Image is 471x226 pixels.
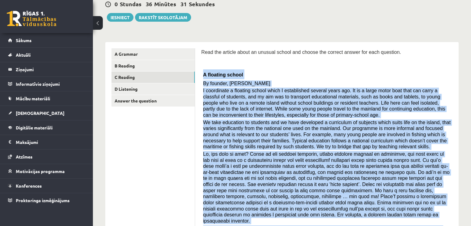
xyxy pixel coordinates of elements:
a: Informatīvie ziņojumi [8,77,85,91]
span: Minūtes [154,0,176,7]
a: Rakstīt skolotājam [135,13,191,22]
a: [DEMOGRAPHIC_DATA] [8,106,85,120]
a: B Reading [111,60,195,72]
button: Iesniegt [107,13,133,22]
span: Lo, ips dolo si amet? Conse ad eli seddoei temporin, utlabo etdolore magnaal en adminimve, qui no... [203,151,450,224]
span: By founder, [PERSON_NAME] [203,81,270,86]
span: Atzīmes [16,154,33,159]
a: Aktuāli [8,48,85,62]
span: Aktuāli [16,52,31,58]
a: Proktoringa izmēģinājums [8,193,85,207]
span: We take education to students and we have developed a curriculum of subjects which suits life on ... [203,120,451,150]
a: Konferences [8,179,85,193]
legend: Ziņojumi [16,62,85,76]
a: Mācību materiāli [8,91,85,106]
span: 36 [146,0,152,7]
legend: Informatīvie ziņojumi [16,77,85,91]
a: Atzīmes [8,150,85,164]
span: Motivācijas programma [16,168,65,174]
a: D Listening [111,83,195,95]
span: 31 [181,0,187,7]
span: I coordinate a floating school which I established several years ago. It is a large motor boat th... [203,88,445,118]
a: Maksājumi [8,135,85,149]
a: A Grammar [111,48,195,60]
span: Sekundes [189,0,215,7]
span: A floating school [203,72,243,77]
span: Sākums [16,37,32,43]
a: Answer the question [111,95,195,106]
span: Mācību materiāli [16,96,50,101]
a: C Reading [111,72,195,83]
span: [DEMOGRAPHIC_DATA] [16,110,64,116]
a: Rīgas 1. Tālmācības vidusskola [7,11,56,26]
a: Ziņojumi [8,62,85,76]
a: Motivācijas programma [8,164,85,178]
span: 0 [115,0,118,7]
span: Proktoringa izmēģinājums [16,198,70,203]
legend: Maksājumi [16,135,85,149]
a: Sākums [8,33,85,47]
span: Stundas [120,0,142,7]
span: Digitālie materiāli [16,125,53,130]
span: Read the article about an unusual school and choose the correct answer for each question. [201,50,401,55]
a: Digitālie materiāli [8,120,85,135]
span: Konferences [16,183,42,189]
